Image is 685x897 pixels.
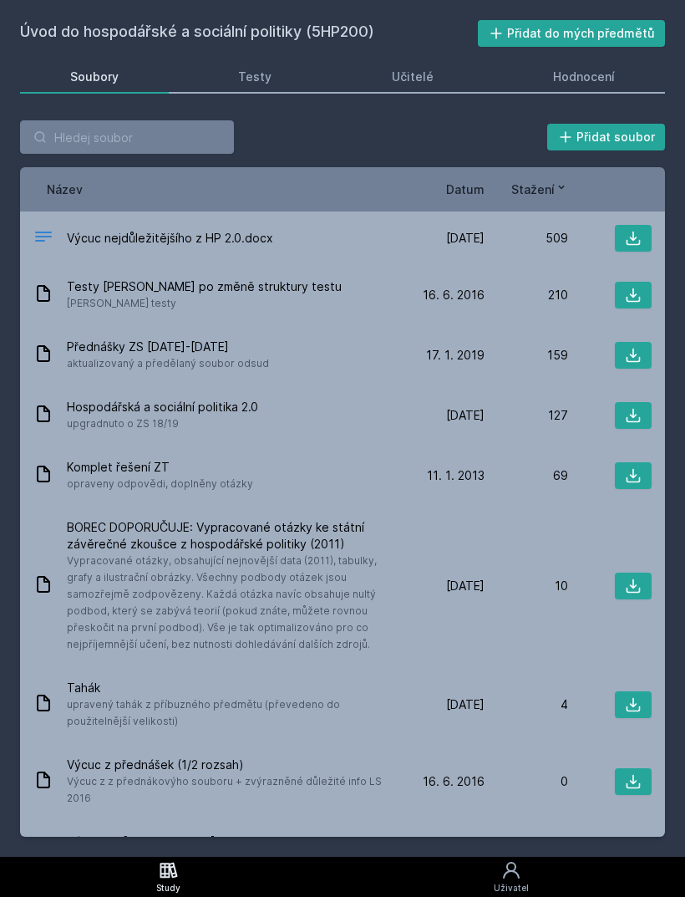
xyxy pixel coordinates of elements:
[67,773,394,807] span: Výcuc z z přednákovýho souboru + zvýrazněné důležité info LS 2016
[504,60,666,94] a: Hodnocení
[67,295,342,312] span: [PERSON_NAME] testy
[427,467,485,484] span: 11. 1. 2013
[20,20,478,47] h2: Úvod do hospodářské a sociální politiky (5HP200)
[67,278,342,295] span: Testy [PERSON_NAME] po změně struktury testu
[511,181,555,198] span: Stažení
[67,519,394,553] span: BOREC DOPORUČUJE: Vypracované otázky ke státní závěrečné zkoušce z hospodářské politiky (2011)
[47,181,83,198] button: Název
[67,459,253,476] span: Komplet řešení ZT
[446,181,485,198] button: Datum
[485,347,568,364] div: 159
[485,773,568,790] div: 0
[423,773,485,790] span: 16. 6. 2016
[446,578,485,594] span: [DATE]
[67,415,258,432] span: upgradnuto o ZS 18/19
[511,181,568,198] button: Stažení
[478,20,666,47] button: Přidat do mých předmětů
[33,227,53,251] div: DOCX
[156,882,180,894] div: Study
[67,696,394,730] span: upravený tahák z příbuzného předmětu (převedeno do použitelnější velikosti)
[67,680,394,696] span: Tahák
[20,120,234,154] input: Hledej soubor
[485,287,568,303] div: 210
[67,833,394,850] span: Zápisky z [PERSON_NAME]
[485,578,568,594] div: 10
[67,553,394,653] span: Vypracované otázky, obsahující nejnovější data (2011), tabulky, grafy a ilustrační obrázky. Všech...
[67,476,253,492] span: opraveny odpovědi, doplněny otázky
[20,60,169,94] a: Soubory
[446,230,485,247] span: [DATE]
[485,467,568,484] div: 69
[67,355,269,372] span: aktualizovaný a předělaný soubor odsud
[553,69,615,85] div: Hodnocení
[485,230,568,247] div: 509
[392,69,434,85] div: Učitelé
[67,399,258,415] span: Hospodářská a sociální politika 2.0
[342,60,484,94] a: Učitelé
[485,407,568,424] div: 127
[423,287,485,303] span: 16. 6. 2016
[70,69,119,85] div: Soubory
[67,757,394,773] span: Výcuc z přednášek (1/2 rozsah)
[446,696,485,713] span: [DATE]
[189,60,322,94] a: Testy
[547,124,666,150] button: Přidat soubor
[485,696,568,713] div: 4
[67,339,269,355] span: Přednášky ZS [DATE]-[DATE]
[426,347,485,364] span: 17. 1. 2019
[67,230,273,247] span: Výcuc nejdůležitějšího z HP 2.0.docx
[446,407,485,424] span: [DATE]
[238,69,271,85] div: Testy
[494,882,529,894] div: Uživatel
